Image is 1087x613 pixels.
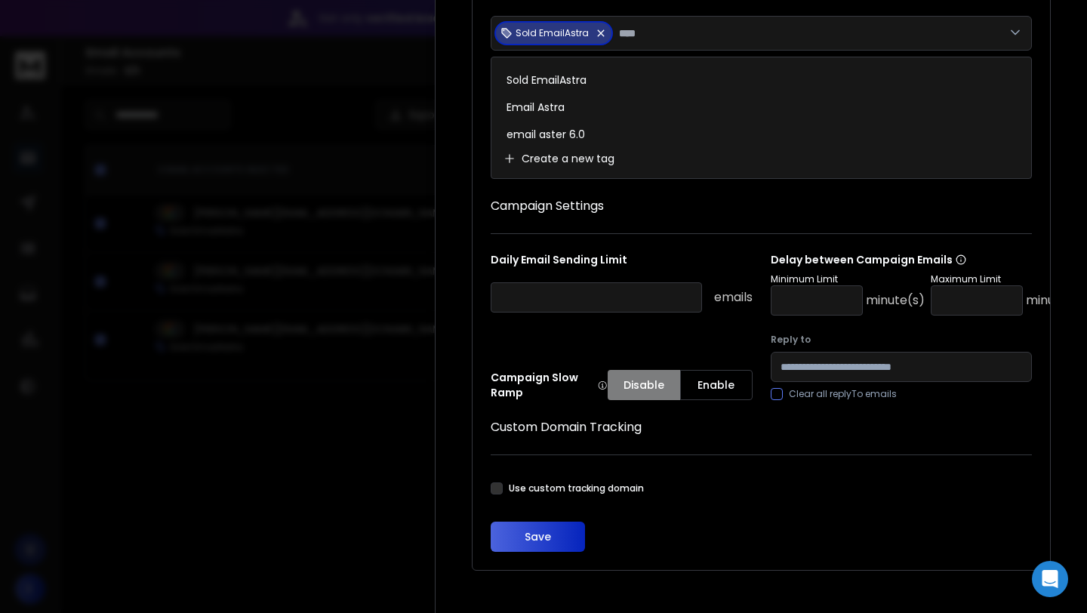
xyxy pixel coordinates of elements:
[507,100,565,115] p: Email Astra
[507,127,585,142] p: email aster 6.0
[522,151,614,166] p: Create a new tag
[771,273,925,285] p: Minimum Limit
[680,370,753,400] button: Enable
[516,27,589,39] p: Sold EmailAstra
[771,334,1033,346] label: Reply to
[866,291,925,310] p: minute(s)
[931,273,1085,285] p: Maximum Limit
[789,388,897,400] label: Clear all replyTo emails
[507,72,587,88] p: Sold EmailAstra
[491,522,585,552] button: Save
[771,252,1085,267] p: Delay between Campaign Emails
[491,370,608,400] p: Campaign Slow Ramp
[608,370,680,400] button: Disable
[491,252,753,273] p: Daily Email Sending Limit
[509,482,644,494] label: Use custom tracking domain
[714,288,753,306] p: emails
[491,197,1032,215] h1: Campaign Settings
[491,418,1032,436] h1: Custom Domain Tracking
[1032,561,1068,597] div: Open Intercom Messenger
[1026,291,1085,310] p: minute(s)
